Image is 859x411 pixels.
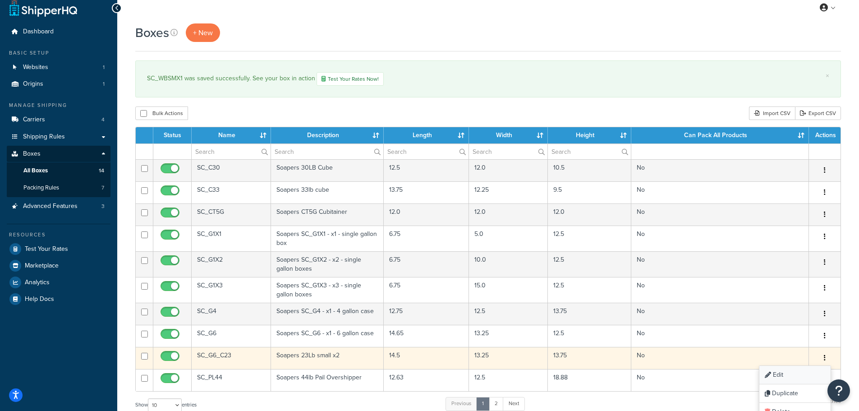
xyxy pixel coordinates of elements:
div: Basic Setup [7,49,110,57]
a: Boxes [7,146,110,162]
td: Soapers SC_G1X1 - x1 - single gallon box [271,226,384,251]
td: Soapers SC_G1X3 - x3 - single gallon boxes [271,277,384,303]
li: Websites [7,59,110,76]
td: 12.5 [548,325,631,347]
span: 1 [103,80,105,88]
span: All Boxes [23,167,48,175]
td: No [631,251,809,277]
td: No [631,226,809,251]
td: 10.0 [469,251,547,277]
a: Carriers 4 [7,111,110,128]
a: 1 [476,397,490,411]
td: 13.25 [469,325,547,347]
td: No [631,181,809,203]
a: Test Your Rates Now! [317,72,384,86]
td: 6.75 [384,226,469,251]
span: 7 [101,184,104,192]
input: Search [384,144,469,159]
th: Status [153,127,192,143]
div: Resources [7,231,110,239]
th: Length : activate to sort column ascending [384,127,469,143]
a: × [826,72,829,79]
span: Dashboard [23,28,54,36]
td: Soapers SC_G6 - x1 - 6 gallon case [271,325,384,347]
li: Test Your Rates [7,241,110,257]
td: 12.25 [469,181,547,203]
span: 3 [101,203,105,210]
td: SC_G6 [192,325,271,347]
td: 13.75 [384,181,469,203]
th: Description : activate to sort column ascending [271,127,384,143]
td: Soapers 44lb Pail Overshipper [271,369,384,391]
a: Origins 1 [7,76,110,92]
td: 5.0 [469,226,547,251]
th: Width : activate to sort column ascending [469,127,547,143]
input: Search [271,144,384,159]
td: 12.5 [548,226,631,251]
td: Soapers 33lb cube [271,181,384,203]
span: Boxes [23,150,41,158]
td: 12.75 [384,303,469,325]
th: Can Pack All Products : activate to sort column ascending [631,127,809,143]
a: Help Docs [7,291,110,307]
a: Packing Rules 7 [7,180,110,196]
span: Advanced Features [23,203,78,210]
span: Websites [23,64,48,71]
span: Origins [23,80,43,88]
a: Shipping Rules [7,129,110,145]
span: 1 [103,64,105,71]
td: 15.0 [469,277,547,303]
td: 12.0 [548,203,631,226]
td: Soapers 30LB Cube [271,159,384,181]
td: 10.5 [548,159,631,181]
a: Marketplace [7,258,110,274]
td: SC_G6_C23 [192,347,271,369]
span: Marketplace [25,262,59,270]
td: 12.5 [548,251,631,277]
span: Analytics [25,279,50,286]
a: Analytics [7,274,110,291]
li: Boxes [7,146,110,197]
th: Actions [809,127,841,143]
td: No [631,277,809,303]
div: Manage Shipping [7,102,110,109]
a: Previous [446,397,477,411]
a: Dashboard [7,23,110,40]
li: All Boxes [7,162,110,179]
h1: Boxes [135,24,169,42]
td: SC_CT5G [192,203,271,226]
th: Height : activate to sort column ascending [548,127,631,143]
span: 4 [101,116,105,124]
a: Advanced Features 3 [7,198,110,215]
td: SC_G1X3 [192,277,271,303]
a: Edit [759,366,831,384]
input: Search [548,144,631,159]
td: 6.75 [384,251,469,277]
div: SC_WBSMX1 was saved successfully. See your box in action [147,72,829,86]
li: Packing Rules [7,180,110,196]
span: Help Docs [25,296,54,303]
a: All Boxes 14 [7,162,110,179]
a: Websites 1 [7,59,110,76]
td: 12.5 [384,159,469,181]
td: SC_C33 [192,181,271,203]
td: SC_G4 [192,303,271,325]
td: No [631,369,809,391]
td: No [631,203,809,226]
td: 13.75 [548,347,631,369]
td: SC_C30 [192,159,271,181]
td: 12.5 [548,277,631,303]
li: Origins [7,76,110,92]
td: Soapers 23Lb small x2 [271,347,384,369]
td: SC_G1X2 [192,251,271,277]
td: 9.5 [548,181,631,203]
td: No [631,325,809,347]
span: + New [193,28,213,38]
td: Soapers SC_G1X2 - x2 - single gallon boxes [271,251,384,277]
td: 18.88 [548,369,631,391]
td: Soapers SC_G4 - x1 - 4 gallon case [271,303,384,325]
input: Search [469,144,547,159]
